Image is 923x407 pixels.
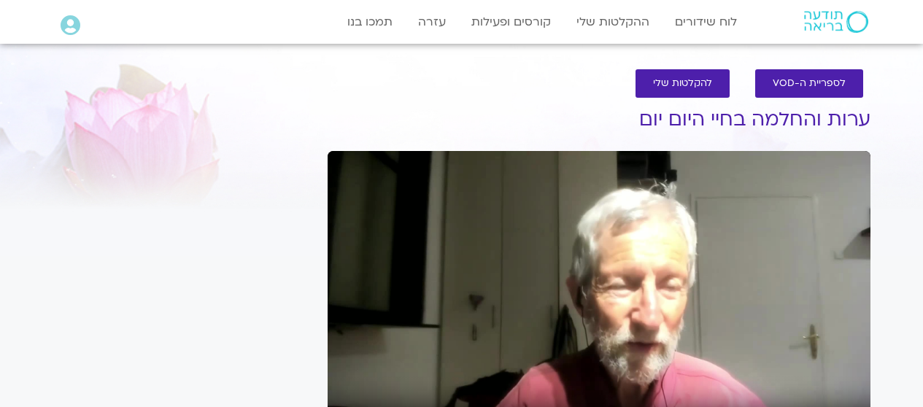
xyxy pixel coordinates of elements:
[773,78,846,89] span: לספריית ה-VOD
[328,109,870,131] h1: ערות והחלמה בחיי היום יום
[569,8,657,36] a: ההקלטות שלי
[636,69,730,98] a: להקלטות שלי
[668,8,744,36] a: לוח שידורים
[340,8,400,36] a: תמכו בנו
[653,78,712,89] span: להקלטות שלי
[804,11,868,33] img: תודעה בריאה
[464,8,558,36] a: קורסים ופעילות
[755,69,863,98] a: לספריית ה-VOD
[411,8,453,36] a: עזרה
